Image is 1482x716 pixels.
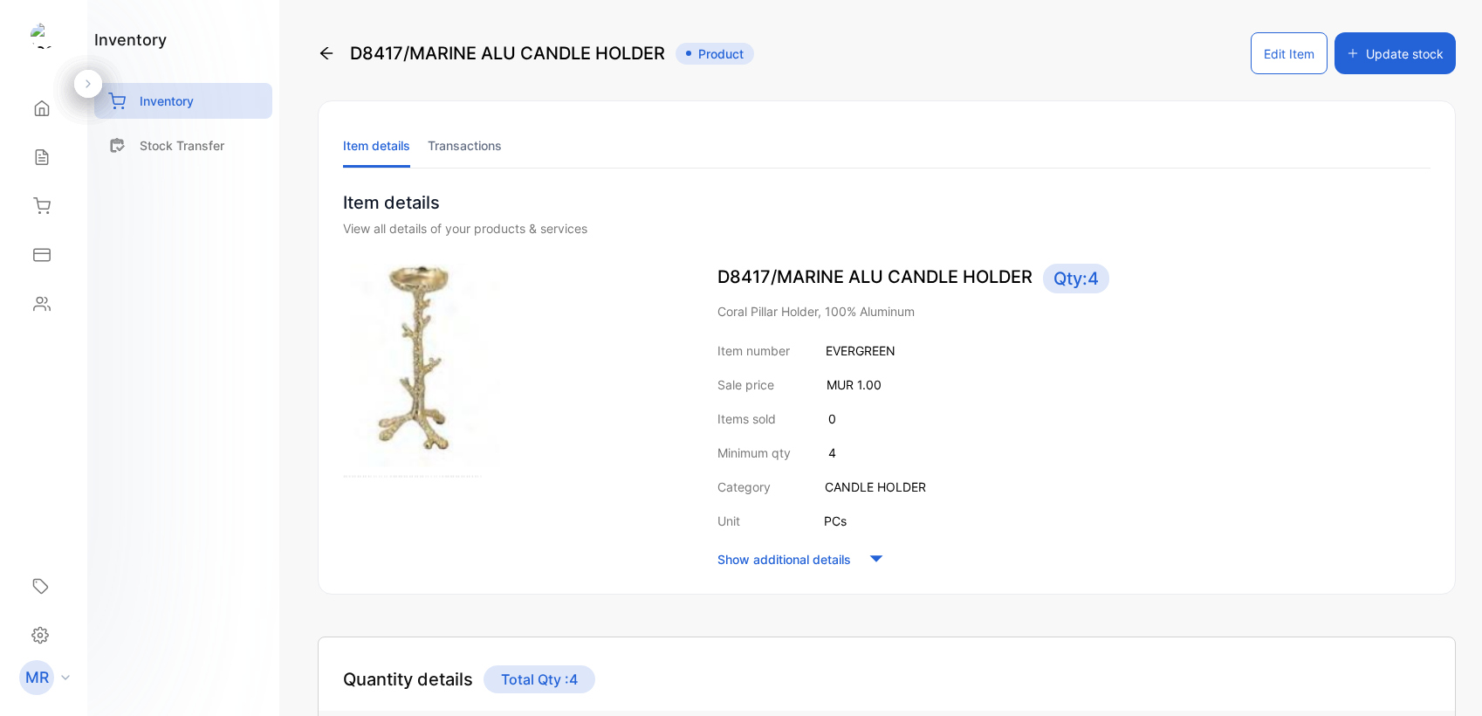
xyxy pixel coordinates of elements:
button: Edit Item [1251,32,1328,74]
p: Sale price [717,375,774,394]
p: 0 [828,410,836,428]
p: Items sold [717,410,776,428]
p: Show additional details [717,550,851,568]
p: EVERGREEN [826,341,895,360]
span: MUR 1.00 [827,377,882,392]
p: Coral Pillar Holder, 100% Aluminum [717,302,1431,320]
h4: Quantity details [343,666,473,692]
div: D8417/MARINE ALU CANDLE HOLDER [318,32,754,74]
a: Inventory [94,83,272,119]
p: 4 [828,444,836,462]
div: View all details of your products & services [343,219,1431,238]
img: logo [31,23,57,49]
img: item [343,264,500,478]
p: Category [717,478,771,496]
p: MR [25,666,49,689]
span: Product [676,43,754,65]
p: Inventory [140,92,194,110]
a: Stock Transfer [94,127,272,163]
p: PCs [824,512,847,530]
p: Unit [717,512,740,530]
button: Update stock [1334,32,1456,74]
p: Total Qty : 4 [484,665,595,693]
li: Transactions [428,123,502,168]
p: CANDLE HOLDER [825,478,926,496]
p: Item number [717,341,790,360]
h1: inventory [94,28,167,52]
p: D8417/MARINE ALU CANDLE HOLDER [717,264,1431,293]
li: Item details [343,123,410,168]
p: Minimum qty [717,444,791,462]
p: Stock Transfer [140,136,224,155]
span: Qty: 4 [1043,264,1109,293]
iframe: LiveChat chat widget [1409,643,1482,716]
p: Item details [343,189,1431,216]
